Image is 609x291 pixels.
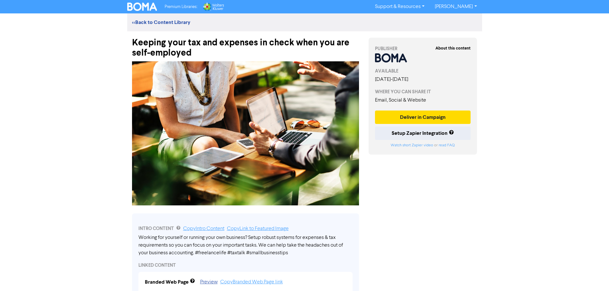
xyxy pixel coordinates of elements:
div: Working for yourself or running your own business? Setup robust systems for expenses & tax requir... [138,234,353,257]
div: Email, Social & Website [375,96,471,104]
a: read FAQ [439,143,455,147]
a: Copy Link to Featured Image [227,226,289,231]
img: Wolters Kluwer [202,3,224,11]
a: Support & Resources [370,2,430,12]
a: <<Back to Content Library [132,19,190,26]
div: Branded Web Page [145,278,189,286]
a: Watch short Zapier video [391,143,433,147]
a: Copy Intro Content [183,226,224,231]
span: Premium Libraries: [165,5,197,9]
div: WHERE YOU CAN SHARE IT [375,88,471,95]
button: Setup Zapier Integration [375,126,471,140]
a: Copy Branded Web Page link [220,280,283,285]
div: Keeping your tax and expenses in check when you are self-employed [132,31,359,58]
img: BOMA Logo [127,3,157,11]
button: Deliver in Campaign [375,111,471,124]
div: AVAILABLE [375,68,471,74]
a: Preview [200,280,218,285]
div: LINKED CONTENT [138,262,353,269]
div: INTRO CONTENT [138,225,353,233]
strong: About this content [435,46,471,51]
div: PUBLISHER [375,45,471,52]
a: [PERSON_NAME] [430,2,482,12]
div: or [375,142,471,148]
div: [DATE] - [DATE] [375,76,471,83]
